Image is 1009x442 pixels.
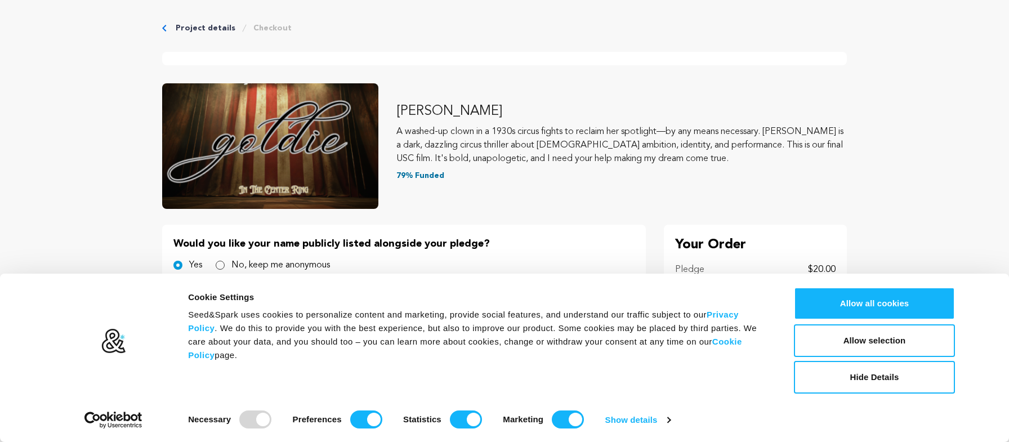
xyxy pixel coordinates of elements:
label: Yes [189,258,202,272]
strong: Statistics [403,414,441,424]
p: 79% Funded [396,170,847,181]
p: A washed-up clown in a 1930s circus fights to reclaim her spotlight—by any means necessary. [PERS... [396,125,847,166]
img: logo [101,328,126,354]
div: Seed&Spark uses cookies to personalize content and marketing, provide social features, and unders... [188,308,769,362]
a: Checkout [253,23,292,34]
button: Hide Details [794,361,955,394]
p: Pledge [675,263,704,276]
p: $20.00 [808,263,836,276]
label: No, keep me anonymous [231,258,330,272]
a: Privacy Policy [188,310,739,333]
img: Goldie image [162,83,378,209]
a: Show details [605,412,671,428]
p: Your Order [675,236,836,254]
div: Cookie Settings [188,291,769,304]
a: Usercentrics Cookiebot - opens in a new window [64,412,163,428]
strong: Necessary [188,414,231,424]
p: [PERSON_NAME] [396,102,847,120]
button: Allow selection [794,324,955,357]
div: Breadcrumb [162,23,847,34]
button: Allow all cookies [794,287,955,320]
strong: Preferences [293,414,342,424]
strong: Marketing [503,414,543,424]
p: Would you like your name publicly listed alongside your pledge? [173,236,635,252]
a: Project details [176,23,235,34]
